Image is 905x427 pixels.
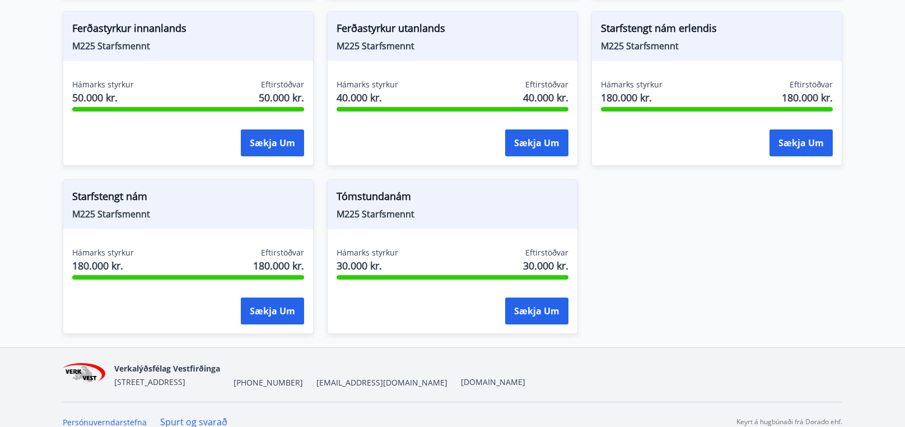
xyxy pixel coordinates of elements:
p: Keyrt á hugbúnaði frá Dorado ehf. [736,417,842,427]
span: M225 Starfsmennt [337,208,568,220]
button: Sækja um [769,129,833,156]
span: Hámarks styrkur [72,79,134,90]
span: 180.000 kr. [253,258,304,273]
img: jihgzMk4dcgjRAW2aMgpbAqQEG7LZi0j9dOLAUvz.png [63,363,105,387]
span: 30.000 kr. [523,258,568,273]
span: 30.000 kr. [337,258,398,273]
span: 40.000 kr. [523,90,568,105]
span: Tómstundanám [337,189,568,208]
span: Starfstengt nám [72,189,304,208]
button: Sækja um [241,129,304,156]
span: Eftirstöðvar [261,247,304,258]
span: [PHONE_NUMBER] [234,377,303,388]
span: Ferðastyrkur utanlands [337,21,568,40]
span: [STREET_ADDRESS] [114,377,185,387]
span: M225 Starfsmennt [601,40,833,52]
span: Hámarks styrkur [601,79,663,90]
span: [EMAIL_ADDRESS][DOMAIN_NAME] [316,377,447,388]
span: 50.000 kr. [259,90,304,105]
span: Verkalýðsfélag Vestfirðinga [114,363,220,374]
button: Sækja um [241,298,304,324]
span: 180.000 kr. [601,90,663,105]
span: Ferðastyrkur innanlands [72,21,304,40]
span: M225 Starfsmennt [72,40,304,52]
span: Hámarks styrkur [337,247,398,258]
span: Hámarks styrkur [337,79,398,90]
span: Hámarks styrkur [72,247,134,258]
span: 180.000 kr. [72,258,134,273]
span: M225 Starfsmennt [337,40,568,52]
span: 180.000 kr. [782,90,833,105]
span: Starfstengt nám erlendis [601,21,833,40]
button: Sækja um [505,129,568,156]
span: Eftirstöðvar [525,79,568,90]
span: 40.000 kr. [337,90,398,105]
span: M225 Starfsmennt [72,208,304,220]
span: Eftirstöðvar [790,79,833,90]
span: Eftirstöðvar [261,79,304,90]
span: 50.000 kr. [72,90,134,105]
span: Eftirstöðvar [525,247,568,258]
button: Sækja um [505,298,568,324]
a: [DOMAIN_NAME] [461,377,525,387]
